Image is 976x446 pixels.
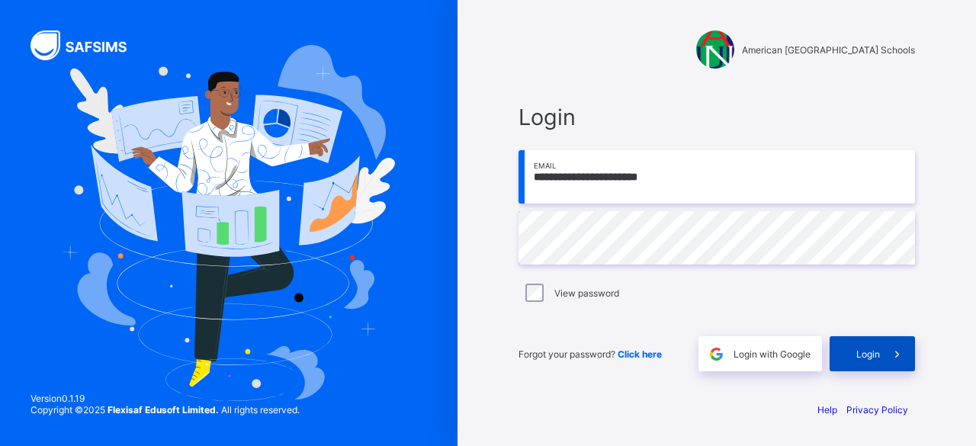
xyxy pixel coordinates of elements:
[734,348,811,360] span: Login with Google
[108,404,219,416] strong: Flexisaf Edusoft Limited.
[817,404,837,416] a: Help
[856,348,880,360] span: Login
[63,45,394,402] img: Hero Image
[30,393,300,404] span: Version 0.1.19
[518,104,915,130] span: Login
[518,348,662,360] span: Forgot your password?
[554,287,619,299] label: View password
[30,30,145,60] img: SAFSIMS Logo
[30,404,300,416] span: Copyright © 2025 All rights reserved.
[618,348,662,360] a: Click here
[742,44,915,56] span: American [GEOGRAPHIC_DATA] Schools
[846,404,908,416] a: Privacy Policy
[708,345,725,363] img: google.396cfc9801f0270233282035f929180a.svg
